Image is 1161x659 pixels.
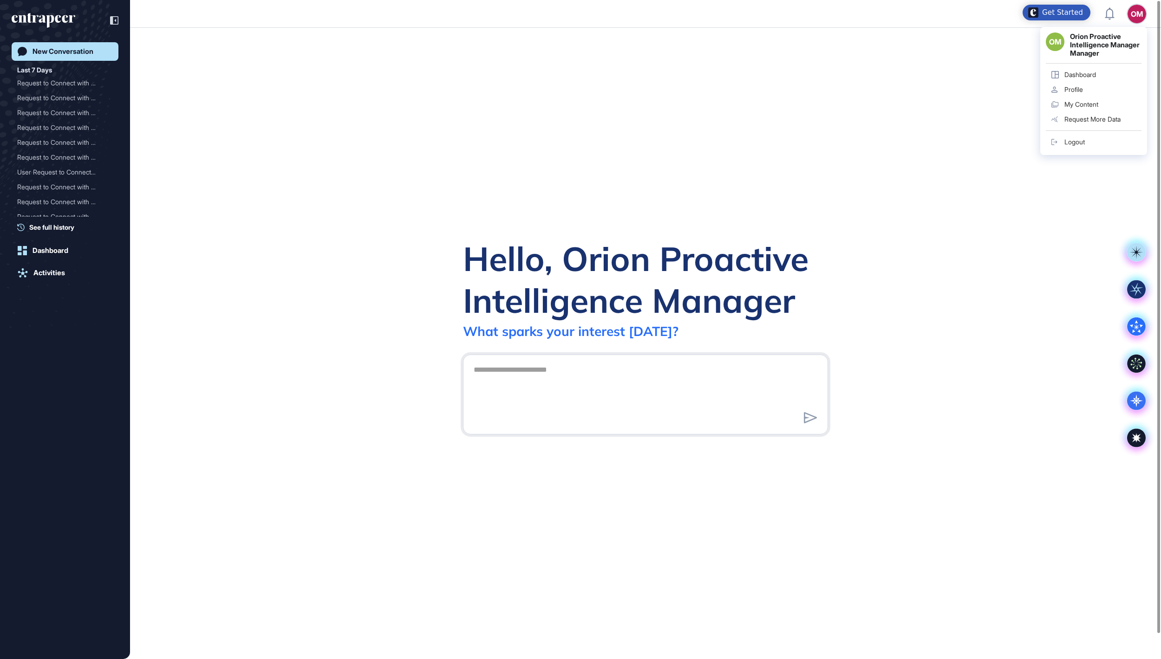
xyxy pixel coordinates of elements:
div: User Request to Connect with Reese [17,165,113,180]
button: OM [1128,5,1146,23]
div: Request to Connect with R... [17,90,105,105]
span: See full history [29,222,74,232]
div: Dashboard [33,246,68,255]
div: Request to Connect with R... [17,120,105,135]
div: Activities [33,269,65,277]
a: See full history [17,222,118,232]
div: Request to Connect with Reese [17,120,113,135]
a: Activities [12,264,118,282]
div: entrapeer-logo [12,13,75,28]
div: Request to Connect with Reese [17,135,113,150]
div: Request to Connect with Reese [17,90,113,105]
a: Dashboard [12,241,118,260]
div: What sparks your interest [DATE]? [463,323,678,339]
div: Hello, Orion Proactive Intelligence Manager [463,238,828,321]
div: Last 7 Days [17,65,52,76]
div: Request to Connect with R... [17,180,105,194]
div: Open Get Started checklist [1023,5,1090,20]
div: Request to Connect with Reese [17,76,113,90]
div: Request to Connect with Reese [17,209,113,224]
div: Request to Connect with R... [17,194,105,209]
img: launcher-image-alternative-text [1028,7,1038,18]
a: New Conversation [12,42,118,61]
div: New Conversation [33,47,93,56]
div: Get Started [1042,8,1083,17]
div: Request to Connect with R... [17,150,105,165]
div: Request to Connect with Reese [17,180,113,194]
div: Request to Connect with R... [17,76,105,90]
div: Request to Connect with R... [17,135,105,150]
div: Request to Connect with Reese [17,105,113,120]
div: User Request to Connect w... [17,165,105,180]
div: Request to Connect with R... [17,105,105,120]
div: Request to Connect with Reese [17,194,113,209]
div: Request to Connect with Reese [17,150,113,165]
div: Request to Connect with R... [17,209,105,224]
